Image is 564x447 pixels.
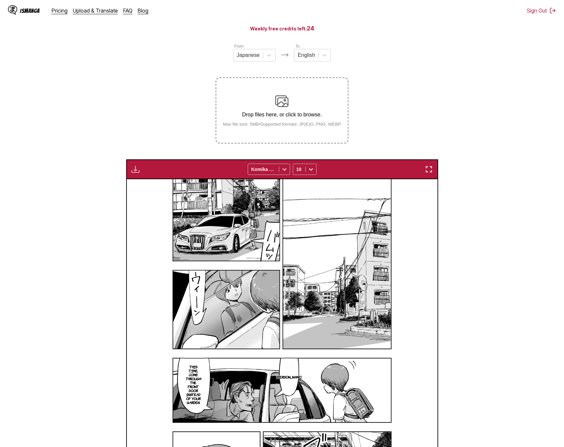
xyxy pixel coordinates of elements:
div: IsManga [20,8,40,14]
p: This time, come through the front door instead of your garden [184,363,203,406]
img: Sign out [549,7,556,14]
p: [PERSON_NAME] [275,374,303,380]
a: Blog [138,7,148,14]
a: FAQ [123,7,132,14]
a: IsManga LogoIsManga [8,5,52,16]
label: To [295,44,300,49]
p: Drop files here, or click to browse. [218,112,346,118]
img: IsManga Logo [8,5,17,15]
img: Languages icon [281,51,289,59]
img: Enter fullscreen [425,165,433,173]
img: Download translated images [131,165,139,173]
button: Sign Out [527,7,556,14]
label: From [234,44,244,49]
h3: Weekly free credits left: [16,24,548,32]
small: Max file size: 5MB • Supported formats: JP(E)G, PNG, WEBP [218,122,346,127]
a: Upload & Translate [73,7,118,14]
span: 24 [307,25,314,32]
a: Pricing [52,7,68,14]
